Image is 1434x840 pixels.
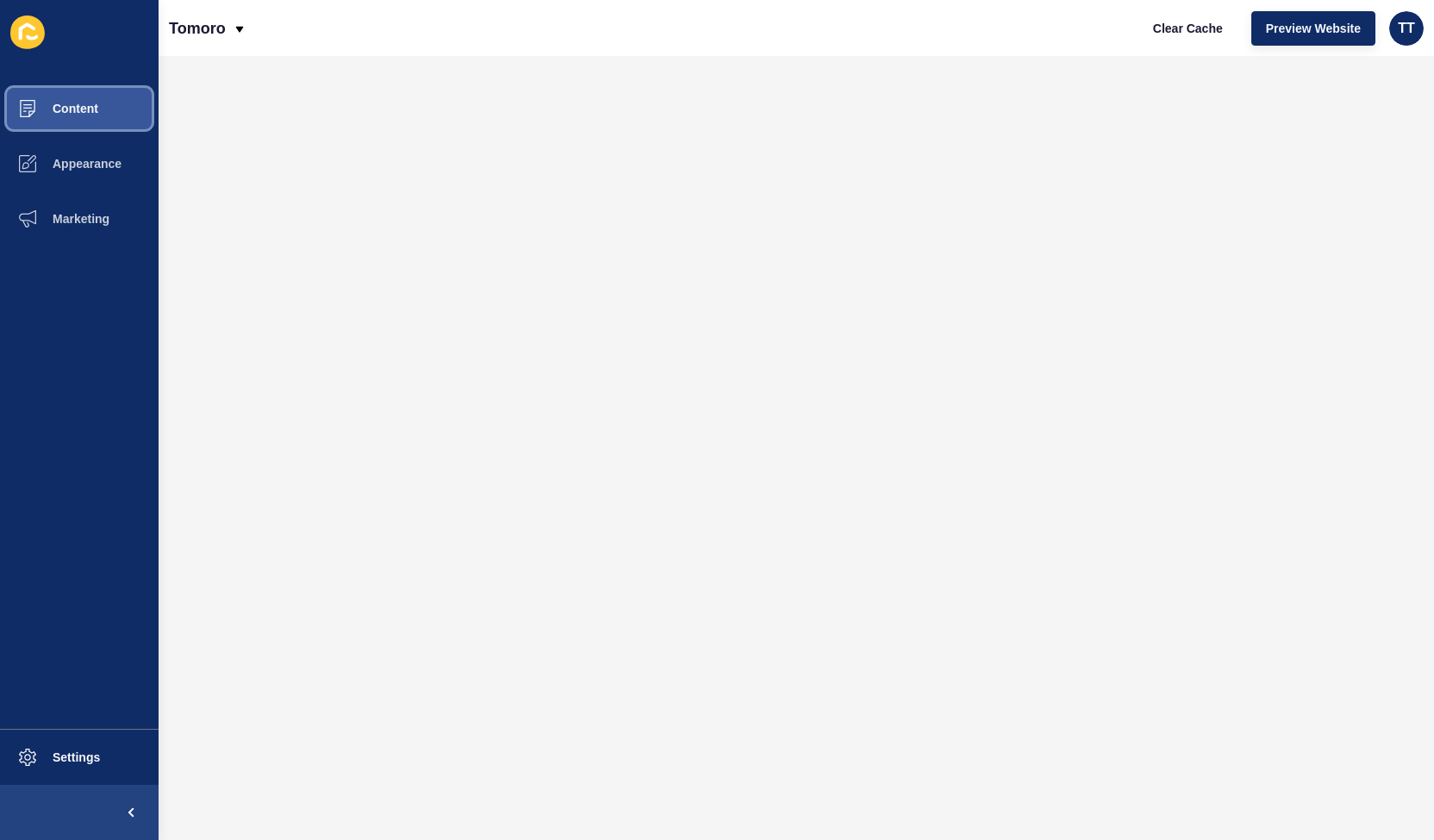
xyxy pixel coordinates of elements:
span: Clear Cache [1153,20,1223,37]
button: Preview Website [1251,11,1375,46]
p: Tomoro [169,7,226,50]
span: TT [1398,20,1415,37]
button: Clear Cache [1138,11,1238,46]
span: Preview Website [1266,20,1361,37]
